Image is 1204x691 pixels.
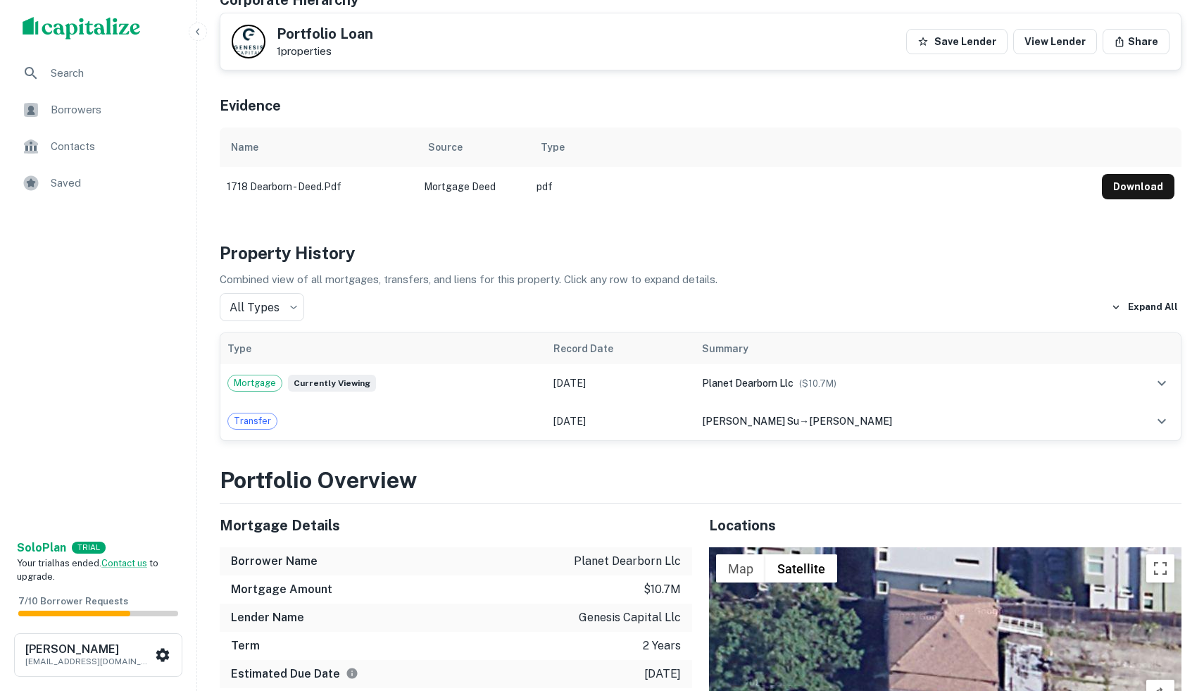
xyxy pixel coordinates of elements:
[277,45,373,58] p: 1 properties
[17,558,158,583] span: Your trial has ended. to upgrade.
[546,402,695,440] td: [DATE]
[51,138,177,155] span: Contacts
[11,166,185,200] a: Saved
[17,540,66,556] a: SoloPlan
[231,609,304,626] h6: Lender Name
[228,376,282,390] span: Mortgage
[1150,409,1174,433] button: expand row
[644,581,681,598] p: $10.7m
[644,666,681,683] p: [DATE]
[643,637,681,654] p: 2 years
[231,581,332,598] h6: Mortgage Amount
[220,240,1181,266] h4: Property History
[702,416,799,427] span: [PERSON_NAME] su
[546,364,695,402] td: [DATE]
[809,416,892,427] span: [PERSON_NAME]
[1108,297,1181,318] button: Expand All
[1102,174,1174,199] button: Download
[23,17,141,39] img: capitalize-logo.png
[765,554,837,583] button: Show satellite imagery
[231,666,358,683] h6: Estimated Due Date
[546,333,695,364] th: Record Date
[695,333,1105,364] th: Summary
[288,375,376,392] span: Currently viewing
[101,558,147,568] a: Contact us
[228,414,277,428] span: Transfer
[231,637,260,654] h6: Term
[220,333,546,364] th: Type
[51,101,177,118] span: Borrowers
[346,667,358,680] svg: Estimate is based on a standard schedule for this type of loan.
[1134,578,1204,646] iframe: Chat Widget
[541,139,565,156] div: Type
[1146,554,1174,583] button: Toggle fullscreen view
[17,541,66,554] strong: Solo Plan
[220,515,692,536] h5: Mortgage Details
[220,95,281,116] h5: Evidence
[709,515,1181,536] h5: Locations
[220,167,417,206] td: 1718 dearborn - deed.pdf
[702,378,794,389] span: planet dearborn llc
[11,93,185,127] a: Borrowers
[51,65,177,82] span: Search
[906,29,1008,54] button: Save Lender
[51,175,177,192] span: Saved
[417,127,529,167] th: Source
[529,127,1095,167] th: Type
[220,127,1181,206] div: scrollable content
[579,609,681,626] p: genesis capital llc
[220,271,1181,288] p: Combined view of all mortgages, transfers, and liens for this property. Click any row to expand d...
[11,130,185,163] a: Contacts
[14,633,182,677] button: [PERSON_NAME][EMAIL_ADDRESS][DOMAIN_NAME]
[417,167,529,206] td: Mortgage Deed
[799,378,836,389] span: ($ 10.7M )
[25,644,152,655] h6: [PERSON_NAME]
[220,293,304,321] div: All Types
[1103,29,1169,54] button: Share
[702,413,1098,429] div: →
[277,27,373,41] h5: Portfolio Loan
[25,655,152,668] p: [EMAIL_ADDRESS][DOMAIN_NAME]
[1013,29,1097,54] a: View Lender
[716,554,765,583] button: Show street map
[72,542,106,554] div: TRIAL
[11,56,185,90] a: Search
[220,127,417,167] th: Name
[428,139,463,156] div: Source
[1150,371,1174,395] button: expand row
[231,139,258,156] div: Name
[529,167,1095,206] td: pdf
[231,553,318,570] h6: Borrower Name
[220,463,1181,497] h3: Portfolio Overview
[574,553,681,570] p: planet dearborn llc
[18,596,128,606] span: 7 / 10 Borrower Requests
